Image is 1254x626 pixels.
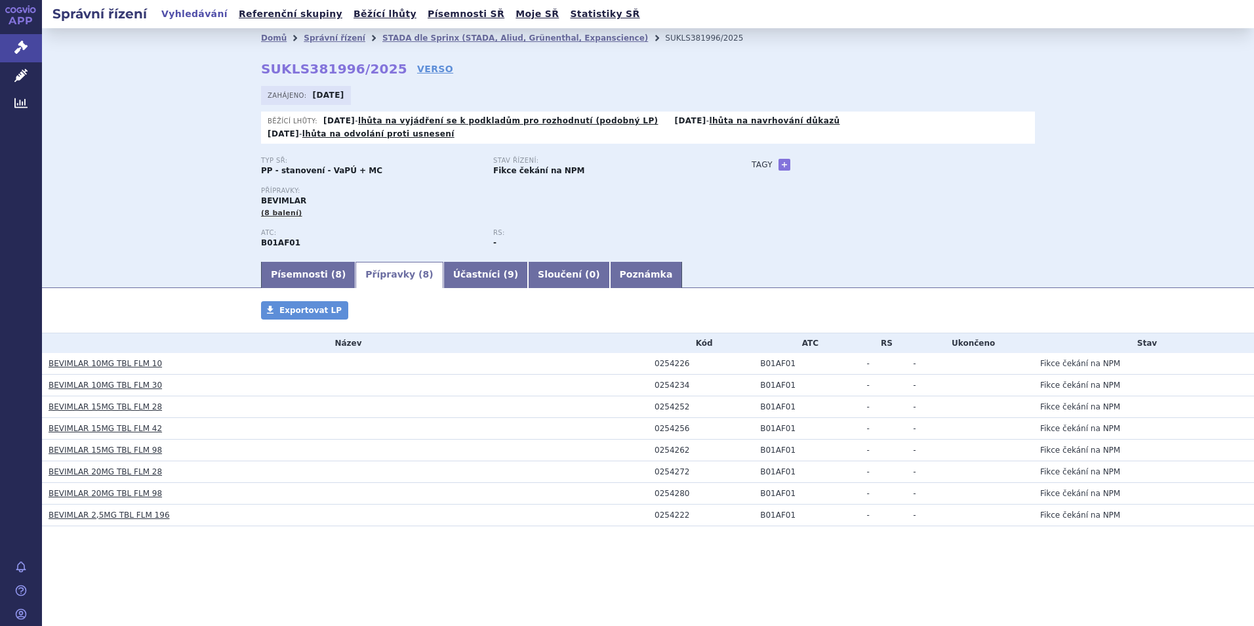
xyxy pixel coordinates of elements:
div: 0254272 [655,467,754,476]
a: BEVIMLAR 2,5MG TBL FLM 196 [49,511,170,520]
span: - [866,489,869,498]
td: Fikce čekání na NPM [1034,439,1254,461]
strong: RIVAROXABAN [261,238,300,247]
p: Typ SŘ: [261,157,480,165]
span: Exportovat LP [279,306,342,315]
td: RIVAROXABAN [754,396,860,417]
td: RIVAROXABAN [754,504,860,526]
a: BEVIMLAR 15MG TBL FLM 28 [49,402,162,411]
span: 0 [589,269,596,280]
a: VERSO [417,62,453,75]
p: ATC: [261,229,480,237]
a: Domů [261,33,287,43]
p: - [323,115,658,126]
th: Kód [648,333,754,353]
a: Správní řízení [304,33,365,43]
a: Statistiky SŘ [566,5,643,23]
strong: [DATE] [675,116,706,125]
th: Ukončeno [906,333,1034,353]
a: Vyhledávání [157,5,232,23]
strong: [DATE] [268,129,299,138]
h2: Správní řízení [42,5,157,23]
span: (8 balení) [261,209,302,217]
td: Fikce čekání na NPM [1034,374,1254,396]
span: - [866,359,869,368]
a: Písemnosti (8) [261,262,355,288]
a: Exportovat LP [261,301,348,320]
a: Sloučení (0) [528,262,609,288]
td: Fikce čekání na NPM [1034,482,1254,504]
span: - [866,467,869,476]
a: Poznámka [610,262,683,288]
div: 0254262 [655,446,754,455]
a: lhůta na odvolání proti usnesení [302,129,455,138]
td: RIVAROXABAN [754,482,860,504]
div: 0254252 [655,402,754,411]
a: BEVIMLAR 20MG TBL FLM 98 [49,489,162,498]
div: 0254222 [655,511,754,520]
a: BEVIMLAR 10MG TBL FLM 30 [49,381,162,390]
th: Název [42,333,648,353]
h3: Tagy [752,157,773,173]
th: Stav [1034,333,1254,353]
strong: - [493,238,496,247]
p: - [675,115,840,126]
a: Účastníci (9) [443,262,528,288]
span: - [866,381,869,390]
span: - [866,511,869,520]
td: RIVAROXABAN [754,353,860,375]
td: Fikce čekání na NPM [1034,504,1254,526]
p: RS: [493,229,712,237]
td: Fikce čekání na NPM [1034,353,1254,375]
a: BEVIMLAR 10MG TBL FLM 10 [49,359,162,368]
strong: [DATE] [323,116,355,125]
p: - [268,129,455,139]
td: Fikce čekání na NPM [1034,461,1254,482]
span: - [913,446,916,455]
td: RIVAROXABAN [754,374,860,396]
div: 0254280 [655,489,754,498]
span: - [866,402,869,411]
span: - [913,511,916,520]
td: RIVAROXABAN [754,417,860,439]
p: Přípravky: [261,187,725,195]
a: lhůta na navrhování důkazů [709,116,839,125]
span: - [866,446,869,455]
a: Písemnosti SŘ [424,5,508,23]
span: Běžící lhůty: [268,115,320,126]
strong: Fikce čekání na NPM [493,166,584,175]
a: Referenční skupiny [235,5,346,23]
span: - [913,467,916,476]
span: 8 [335,269,342,280]
a: STADA dle Sprinx (STADA, Aliud, Grünenthal, Expanscience) [382,33,648,43]
a: BEVIMLAR 20MG TBL FLM 28 [49,467,162,476]
span: Zahájeno: [268,90,309,100]
strong: [DATE] [313,91,344,100]
td: Fikce čekání na NPM [1034,396,1254,417]
a: BEVIMLAR 15MG TBL FLM 42 [49,424,162,433]
a: Moje SŘ [512,5,563,23]
a: lhůta na vyjádření se k podkladům pro rozhodnutí (podobný LP) [358,116,658,125]
span: - [913,424,916,433]
strong: PP - stanovení - VaPÚ + MC [261,166,382,175]
td: Fikce čekání na NPM [1034,417,1254,439]
span: - [913,489,916,498]
div: 0254256 [655,424,754,433]
li: SUKLS381996/2025 [665,28,760,48]
a: Běžící lhůty [350,5,420,23]
p: Stav řízení: [493,157,712,165]
span: - [913,402,916,411]
strong: SUKLS381996/2025 [261,61,407,77]
span: 8 [423,269,430,280]
span: BEVIMLAR [261,196,306,205]
span: 9 [508,269,514,280]
a: BEVIMLAR 15MG TBL FLM 98 [49,446,162,455]
th: ATC [754,333,860,353]
div: 0254234 [655,381,754,390]
span: - [866,424,869,433]
a: Přípravky (8) [355,262,443,288]
td: RIVAROXABAN [754,439,860,461]
span: - [913,359,916,368]
div: 0254226 [655,359,754,368]
span: - [913,381,916,390]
